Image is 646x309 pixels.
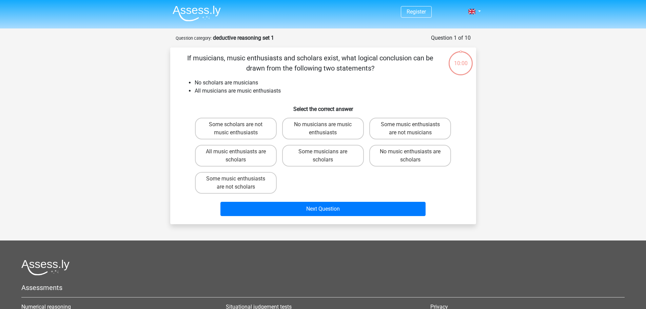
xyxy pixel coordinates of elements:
label: No music enthusiasts are scholars [369,145,451,167]
li: All musicians are music enthusiasts [195,87,465,95]
small: Question category: [176,36,212,41]
label: Some scholars are not music enthusiasts [195,118,277,139]
p: If musicians, music enthusiasts and scholars exist, what logical conclusion can be drawn from the... [181,53,440,73]
a: Register [407,8,426,15]
li: No scholars are musicians [195,79,465,87]
div: Question 1 of 10 [431,34,471,42]
img: Assessly logo [21,259,70,275]
label: Some music enthusiasts are not scholars [195,172,277,194]
button: Next Question [220,202,426,216]
label: No musicians are music enthusiasts [282,118,364,139]
h5: Assessments [21,284,625,292]
h6: Select the correct answer [181,100,465,112]
label: Some music enthusiasts are not musicians [369,118,451,139]
img: Assessly [173,5,221,21]
strong: deductive reasoning set 1 [213,35,274,41]
label: Some musicians are scholars [282,145,364,167]
label: All music enthusiasts are scholars [195,145,277,167]
div: 10:00 [448,51,473,67]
